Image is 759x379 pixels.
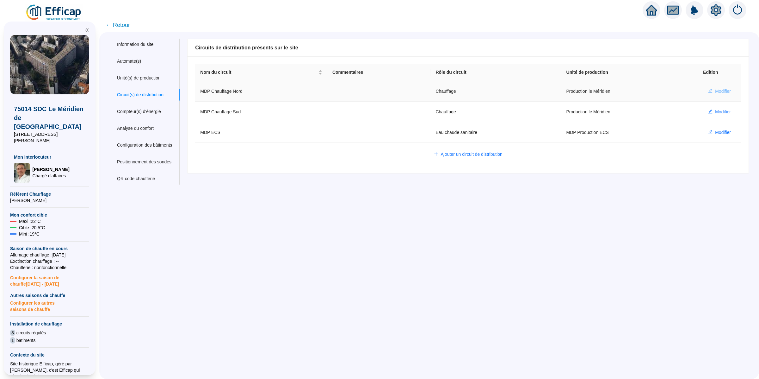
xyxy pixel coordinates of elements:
span: Cible : 20.5 °C [19,224,45,231]
div: QR code chaufferie [117,175,155,182]
td: Chauffage [430,102,561,122]
img: alerts [686,1,703,19]
button: Modifier [703,107,736,117]
img: efficap energie logo [25,4,83,22]
td: Production le Méridien [561,81,698,102]
span: Autres saisons de chauffe [10,292,89,299]
div: Analyse du confort [117,125,154,132]
span: Mini : 19 °C [19,231,40,237]
span: [PERSON_NAME] [10,197,89,204]
span: Saison de chauffe en cours [10,245,89,252]
span: edit [708,109,713,114]
span: Allumage chauffage : [DATE] [10,252,89,258]
td: MDP Chauffage Sud [195,102,327,122]
div: Compteur(s) d'énergie [117,108,161,115]
span: Mon interlocuteur [14,154,85,160]
td: Eau chaude sanitaire [430,122,561,143]
span: Mon confort cible [10,212,89,218]
span: circuits régulés [16,330,46,336]
div: Positionnement des sondes [117,159,171,165]
div: Information du site [117,41,153,48]
span: [PERSON_NAME] [32,166,69,173]
span: Configurer la saison de chauffe [DATE] - [DATE] [10,271,89,287]
td: MDP Chauffage Nord [195,81,327,102]
th: Unité de production [561,64,698,81]
span: edit [708,130,713,134]
span: batiments [16,337,36,344]
img: Chargé d'affaires [14,163,30,183]
th: Nom du circuit [195,64,327,81]
button: Modifier [703,127,736,137]
td: MDP Production ECS [561,122,698,143]
div: Circuits de distribution présents sur le site [195,44,741,52]
span: Chargé d'affaires [32,173,69,179]
span: Exctinction chauffage : -- [10,258,89,264]
span: Modifier [715,109,731,115]
span: setting [710,4,722,16]
th: Rôle du circuit [430,64,561,81]
span: Chaufferie : non fonctionnelle [10,264,89,271]
button: Modifier [703,86,736,96]
div: Automate(s) [117,58,141,65]
span: Nom du circuit [200,69,317,76]
td: MDP ECS [195,122,327,143]
span: Installation de chauffage [10,321,89,327]
span: Maxi : 22 °C [19,218,41,224]
div: Unité(s) de production [117,75,161,81]
span: plus [434,152,438,156]
img: alerts [729,1,746,19]
div: Configuration des bâtiments [117,142,172,148]
span: fund [667,4,679,16]
span: [STREET_ADDRESS][PERSON_NAME] [14,131,85,144]
div: Circuit(s) de distribution [117,92,164,98]
span: Contexte du site [10,352,89,358]
span: 75014 SDC Le Méridien de [GEOGRAPHIC_DATA] [14,104,85,131]
td: Chauffage [430,81,561,102]
span: edit [708,89,713,93]
span: Référent Chauffage [10,191,89,197]
span: Modifier [715,129,731,136]
span: ← Retour [106,21,130,29]
span: double-left [85,28,89,32]
th: Edition [698,64,741,81]
span: home [646,4,657,16]
span: 3 [10,330,15,336]
th: Commentaires [327,64,430,81]
button: Ajouter un circuit de distribution [429,149,508,159]
span: Modifier [715,88,731,95]
span: Configurer les autres saisons de chauffe [10,299,89,313]
td: Production le Méridien [561,102,698,122]
span: 1 [10,337,15,344]
span: Ajouter un circuit de distribution [441,151,503,158]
